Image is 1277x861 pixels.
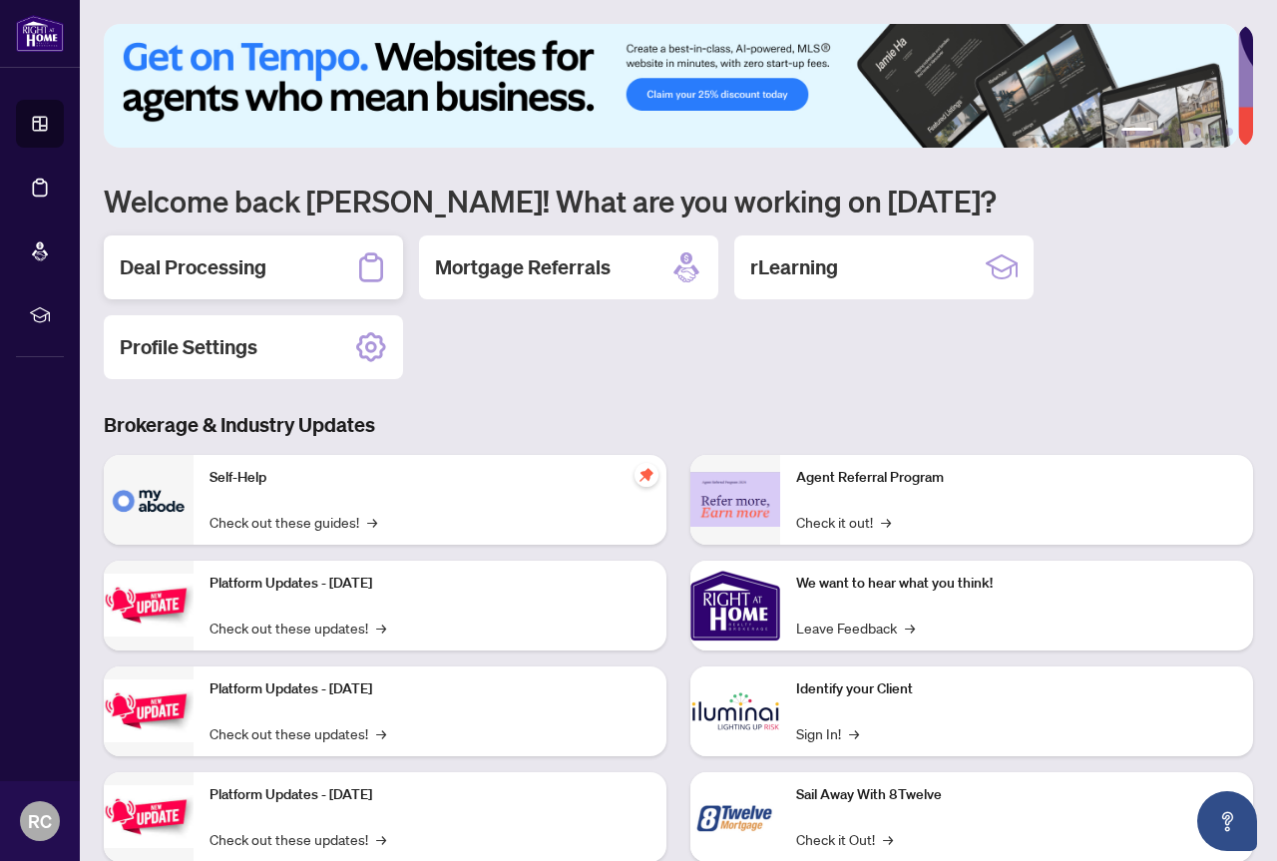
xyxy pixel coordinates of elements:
[905,617,915,639] span: →
[367,511,377,533] span: →
[796,573,1237,595] p: We want to hear what you think!
[210,678,650,700] p: Platform Updates - [DATE]
[690,472,780,527] img: Agent Referral Program
[210,828,386,850] a: Check out these updates!→
[376,828,386,850] span: →
[635,463,658,487] span: pushpin
[376,617,386,639] span: →
[1161,128,1169,136] button: 2
[28,807,52,835] span: RC
[883,828,893,850] span: →
[210,573,650,595] p: Platform Updates - [DATE]
[104,679,194,742] img: Platform Updates - July 8, 2025
[104,785,194,848] img: Platform Updates - June 23, 2025
[881,511,891,533] span: →
[1121,128,1153,136] button: 1
[796,467,1237,489] p: Agent Referral Program
[796,828,893,850] a: Check it Out!→
[104,24,1238,148] img: Slide 0
[796,784,1237,806] p: Sail Away With 8Twelve
[690,666,780,756] img: Identify your Client
[849,722,859,744] span: →
[796,722,859,744] a: Sign In!→
[210,467,650,489] p: Self-Help
[104,455,194,545] img: Self-Help
[210,617,386,639] a: Check out these updates!→
[1197,791,1257,851] button: Open asap
[210,722,386,744] a: Check out these updates!→
[1209,128,1217,136] button: 5
[16,15,64,52] img: logo
[796,678,1237,700] p: Identify your Client
[1177,128,1185,136] button: 3
[435,253,611,281] h2: Mortgage Referrals
[104,574,194,637] img: Platform Updates - July 21, 2025
[104,182,1253,219] h1: Welcome back [PERSON_NAME]! What are you working on [DATE]?
[796,511,891,533] a: Check it out!→
[120,253,266,281] h2: Deal Processing
[1225,128,1233,136] button: 6
[376,722,386,744] span: →
[210,784,650,806] p: Platform Updates - [DATE]
[120,333,257,361] h2: Profile Settings
[690,561,780,650] img: We want to hear what you think!
[104,411,1253,439] h3: Brokerage & Industry Updates
[796,617,915,639] a: Leave Feedback→
[1193,128,1201,136] button: 4
[750,253,838,281] h2: rLearning
[210,511,377,533] a: Check out these guides!→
